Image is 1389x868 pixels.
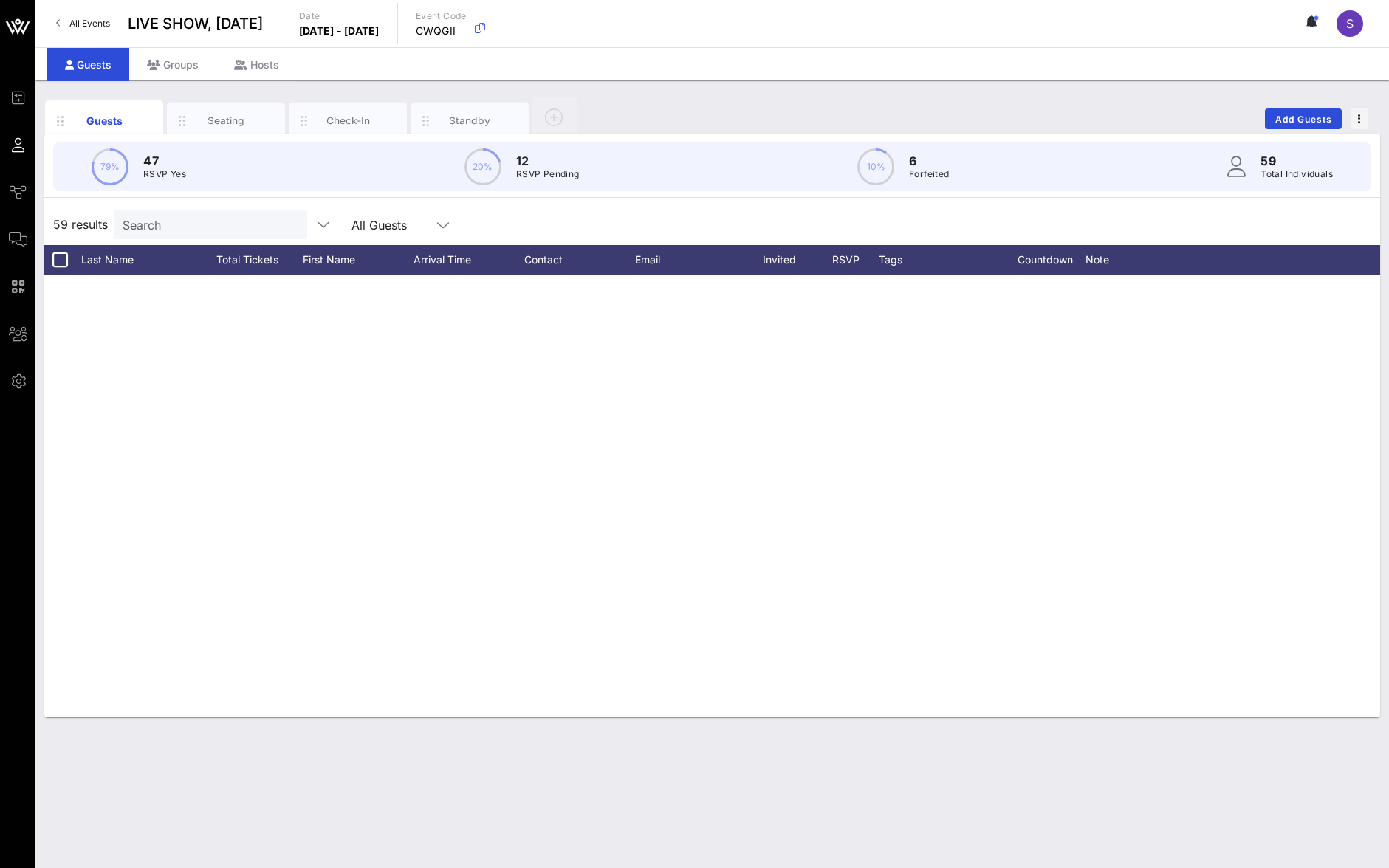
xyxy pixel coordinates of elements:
[1086,245,1196,275] div: Note
[53,216,108,233] span: 59 results
[69,18,110,29] span: All Events
[827,245,879,275] div: RSVP
[303,245,414,275] div: First Name
[129,48,216,81] div: Groups
[299,9,380,24] p: Date
[1275,114,1333,125] span: Add Guests
[1261,167,1333,182] p: Total Individuals
[1265,108,1342,129] button: Add Guests
[192,245,303,275] div: Total Tickets
[81,245,192,275] div: Last Name
[1004,245,1086,275] div: Countdown
[416,9,467,24] p: Event Code
[1261,152,1333,170] p: 59
[635,245,746,275] div: Email
[1346,16,1354,31] span: S
[315,114,381,128] div: Check-In
[351,218,407,232] div: All Guests
[909,167,950,182] p: Forfeited
[193,114,259,128] div: Seating
[416,24,467,38] p: CWQGII
[143,167,186,182] p: RSVP Yes
[47,48,129,81] div: Guests
[516,152,580,170] p: 12
[47,12,119,35] a: All Events
[909,152,950,170] p: 6
[746,245,827,275] div: Invited
[143,152,186,170] p: 47
[414,245,524,275] div: Arrival Time
[128,13,263,35] span: LIVE SHOW, [DATE]
[1337,10,1363,37] div: S
[879,245,1004,275] div: Tags
[216,48,297,81] div: Hosts
[343,210,461,239] div: All Guests
[516,167,580,182] p: RSVP Pending
[437,114,503,128] div: Standby
[524,245,635,275] div: Contact
[299,24,380,38] p: [DATE] - [DATE]
[72,113,137,128] div: Guests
